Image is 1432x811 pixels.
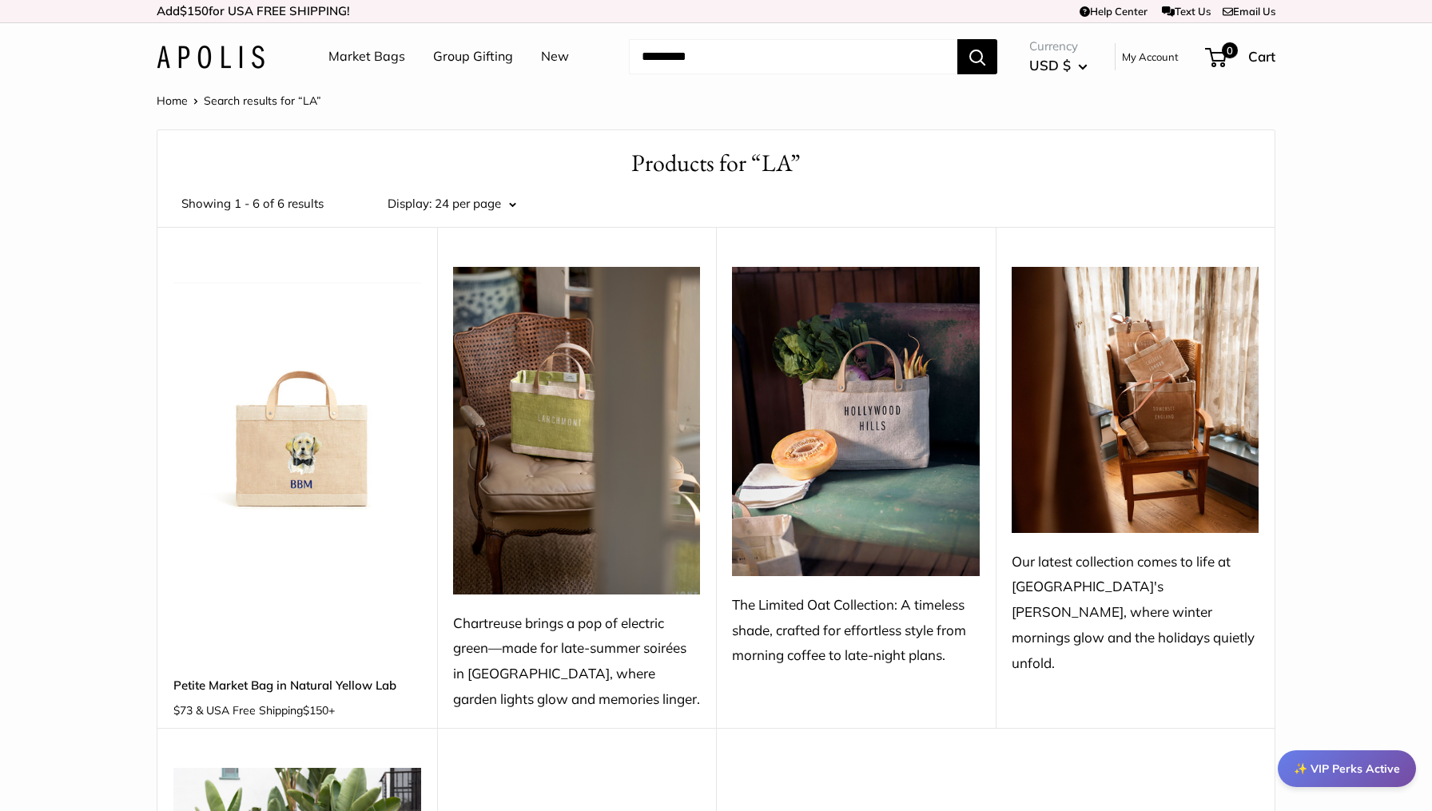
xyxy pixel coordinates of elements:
[173,703,193,718] span: $73
[1029,35,1088,58] span: Currency
[1222,42,1238,58] span: 0
[173,267,421,515] img: Petite Market Bag in Natural Yellow Lab
[629,39,957,74] input: Search...
[1223,5,1275,18] a: Email Us
[303,703,328,718] span: $150
[157,90,321,111] nav: Breadcrumb
[732,267,980,576] img: The Limited Oat Collection: A timeless shade, crafted for effortless style from morning coffee to...
[328,45,405,69] a: Market Bags
[181,193,324,215] span: Showing 1 - 6 of 6 results
[1012,549,1259,676] div: Our latest collection comes to life at [GEOGRAPHIC_DATA]'s [PERSON_NAME], where winter mornings g...
[453,610,701,712] div: Chartreuse brings a pop of electric green—made for late-summer soirées in [GEOGRAPHIC_DATA], wher...
[732,592,980,668] div: The Limited Oat Collection: A timeless shade, crafted for effortless style from morning coffee to...
[435,193,516,215] button: 24 per page
[453,267,701,594] img: Chartreuse brings a pop of electric green—made for late-summer soirées in Larchmont, where garden...
[173,676,421,694] a: Petite Market Bag in Natural Yellow Lab
[1122,47,1179,66] a: My Account
[1207,44,1275,70] a: 0 Cart
[1012,267,1259,533] img: Our latest collection comes to life at UK's Estelle Manor, where winter mornings glow and the hol...
[1080,5,1148,18] a: Help Center
[1248,48,1275,65] span: Cart
[204,93,321,108] span: Search results for “LA”
[173,267,421,515] a: Petite Market Bag in Natural Yellow LabPetite Market Bag in Natural Yellow Lab
[541,45,569,69] a: New
[1029,57,1071,74] span: USD $
[1029,53,1088,78] button: USD $
[157,93,188,108] a: Home
[388,193,432,215] label: Display:
[1278,750,1416,787] div: ✨ VIP Perks Active
[433,45,513,69] a: Group Gifting
[181,146,1251,181] h1: Products for “LA”
[1162,5,1211,18] a: Text Us
[435,196,501,211] span: 24 per page
[196,705,335,716] span: & USA Free Shipping +
[957,39,997,74] button: Search
[157,46,265,69] img: Apolis
[180,3,209,18] span: $150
